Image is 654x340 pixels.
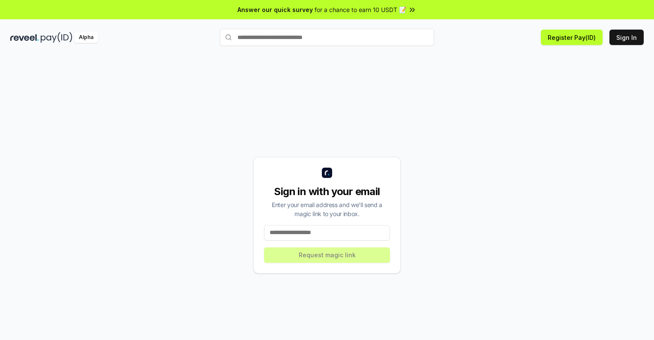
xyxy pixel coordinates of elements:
div: Alpha [74,32,98,43]
img: logo_small [322,168,332,178]
img: reveel_dark [10,32,39,43]
span: Answer our quick survey [237,5,313,14]
div: Sign in with your email [264,185,390,199]
button: Register Pay(ID) [541,30,603,45]
span: for a chance to earn 10 USDT 📝 [315,5,406,14]
button: Sign In [609,30,644,45]
img: pay_id [41,32,72,43]
div: Enter your email address and we’ll send a magic link to your inbox. [264,200,390,218]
